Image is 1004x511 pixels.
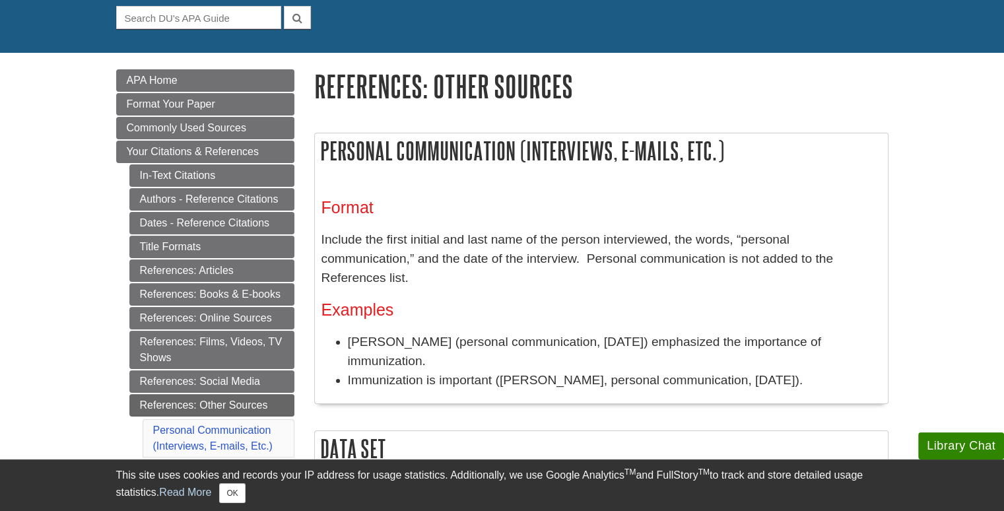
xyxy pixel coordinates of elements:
span: APA Home [127,75,178,86]
a: Commonly Used Sources [116,117,294,139]
a: References: Other Sources [129,394,294,417]
sup: TM [624,467,636,477]
h2: Personal Communication (Interviews, E-mails, Etc.) [315,133,888,168]
h2: Data Set [315,431,888,466]
a: In-Text Citations [129,164,294,187]
li: [PERSON_NAME] (personal communication, [DATE]) emphasized the importance of immunization. [348,333,881,371]
a: References: Articles [129,259,294,282]
h3: Examples [321,300,881,320]
span: Commonly Used Sources [127,122,246,133]
button: Close [219,483,245,503]
h3: Format [321,198,881,217]
a: References: Books & E-books [129,283,294,306]
a: Dates - Reference Citations [129,212,294,234]
div: This site uses cookies and records your IP address for usage statistics. Additionally, we use Goo... [116,467,888,503]
sup: TM [698,467,710,477]
li: Immunization is important ([PERSON_NAME], personal communication, [DATE]). [348,371,881,390]
a: Your Citations & References [116,141,294,163]
a: Format Your Paper [116,93,294,116]
input: Search DU's APA Guide [116,6,281,29]
a: References: Social Media [129,370,294,393]
a: Read More [159,487,211,498]
a: Personal Communication (Interviews, E-mails, Etc.) [153,425,273,452]
a: References: Online Sources [129,307,294,329]
h1: References: Other Sources [314,69,888,103]
a: Authors - Reference Citations [129,188,294,211]
span: Your Citations & References [127,146,259,157]
button: Library Chat [918,432,1004,460]
span: Format Your Paper [127,98,215,110]
a: Title Formats [129,236,294,258]
a: References: Films, Videos, TV Shows [129,331,294,369]
p: Include the first initial and last name of the person interviewed, the words, “personal communica... [321,230,881,287]
a: APA Home [116,69,294,92]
